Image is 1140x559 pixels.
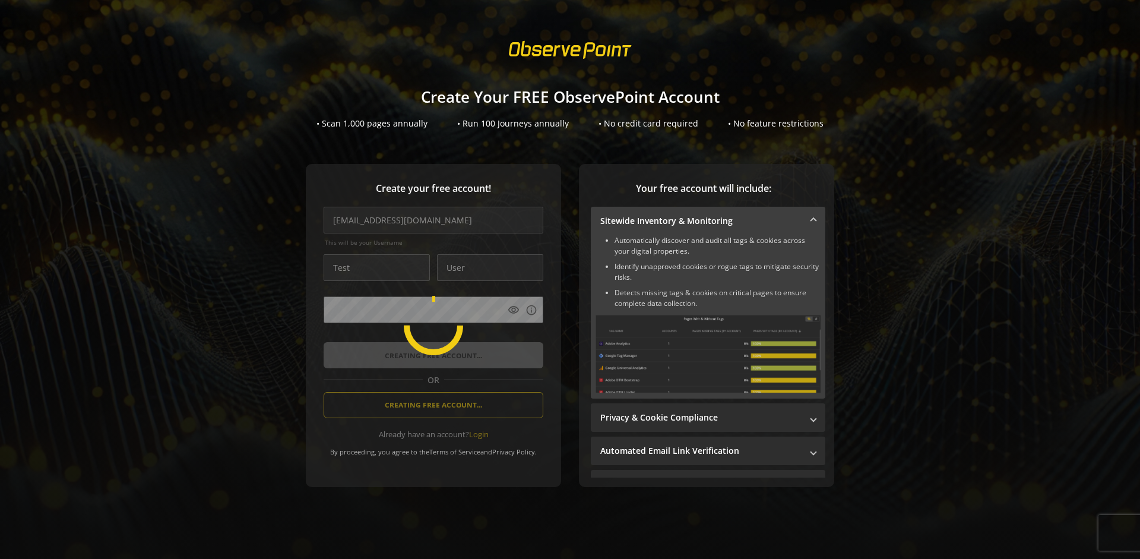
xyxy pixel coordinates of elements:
[591,182,816,195] span: Your free account will include:
[591,235,825,399] div: Sitewide Inventory & Monitoring
[492,447,535,456] a: Privacy Policy
[457,118,569,130] div: • Run 100 Journeys annually
[316,118,427,130] div: • Scan 1,000 pages annually
[598,118,698,130] div: • No credit card required
[615,235,821,257] li: Automatically discover and audit all tags & cookies across your digital properties.
[591,470,825,498] mat-expansion-panel-header: Performance Monitoring with Web Vitals
[615,288,821,309] li: Detects missing tags & cookies on critical pages to ensure complete data collection.
[591,437,825,465] mat-expansion-panel-header: Automated Email Link Verification
[600,445,802,457] mat-panel-title: Automated Email Link Verification
[596,315,821,393] img: Sitewide Inventory & Monitoring
[600,412,802,424] mat-panel-title: Privacy & Cookie Compliance
[728,118,824,130] div: • No feature restrictions
[324,440,543,456] div: By proceeding, you agree to the and .
[429,447,480,456] a: Terms of Service
[600,215,802,227] mat-panel-title: Sitewide Inventory & Monitoring
[324,182,543,195] span: Create your free account!
[615,261,821,283] li: Identify unapproved cookies or rogue tags to mitigate security risks.
[591,207,825,235] mat-expansion-panel-header: Sitewide Inventory & Monitoring
[591,403,825,432] mat-expansion-panel-header: Privacy & Cookie Compliance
